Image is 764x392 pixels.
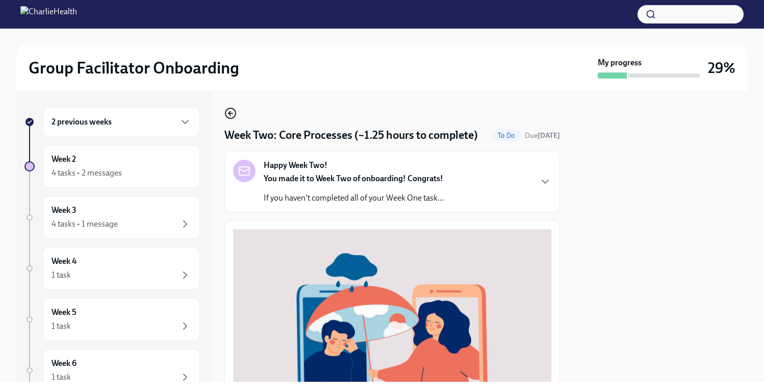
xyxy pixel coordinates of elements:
h6: Week 2 [52,154,76,165]
a: Week 51 task [24,298,200,341]
h4: Week Two: Core Processes (~1.25 hours to complete) [224,128,478,143]
h2: Group Facilitator Onboarding [29,58,239,78]
h6: Week 6 [52,358,77,369]
h6: Week 3 [52,205,77,216]
strong: My progress [598,57,642,68]
span: Due [525,131,560,140]
strong: [DATE] [538,131,560,140]
a: Week 61 task [24,349,200,392]
div: 4 tasks • 2 messages [52,167,122,179]
div: 1 task [52,321,71,332]
strong: Happy Week Two! [264,160,327,171]
h6: Week 5 [52,307,77,318]
strong: You made it to Week Two of onboarding! Congrats! [264,174,443,183]
div: 2 previous weeks [43,107,200,137]
h6: Week 4 [52,256,77,267]
h3: 29% [708,59,735,77]
div: 1 task [52,372,71,383]
p: If you haven't completed all of your Week One task... [264,192,444,204]
a: Week 24 tasks • 2 messages [24,145,200,188]
span: September 1st, 2025 09:00 [525,131,560,140]
div: 1 task [52,269,71,281]
img: CharlieHealth [20,6,77,22]
a: Week 41 task [24,247,200,290]
h6: 2 previous weeks [52,116,112,128]
a: Week 34 tasks • 1 message [24,196,200,239]
span: To Do [492,132,521,139]
div: 4 tasks • 1 message [52,218,118,230]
